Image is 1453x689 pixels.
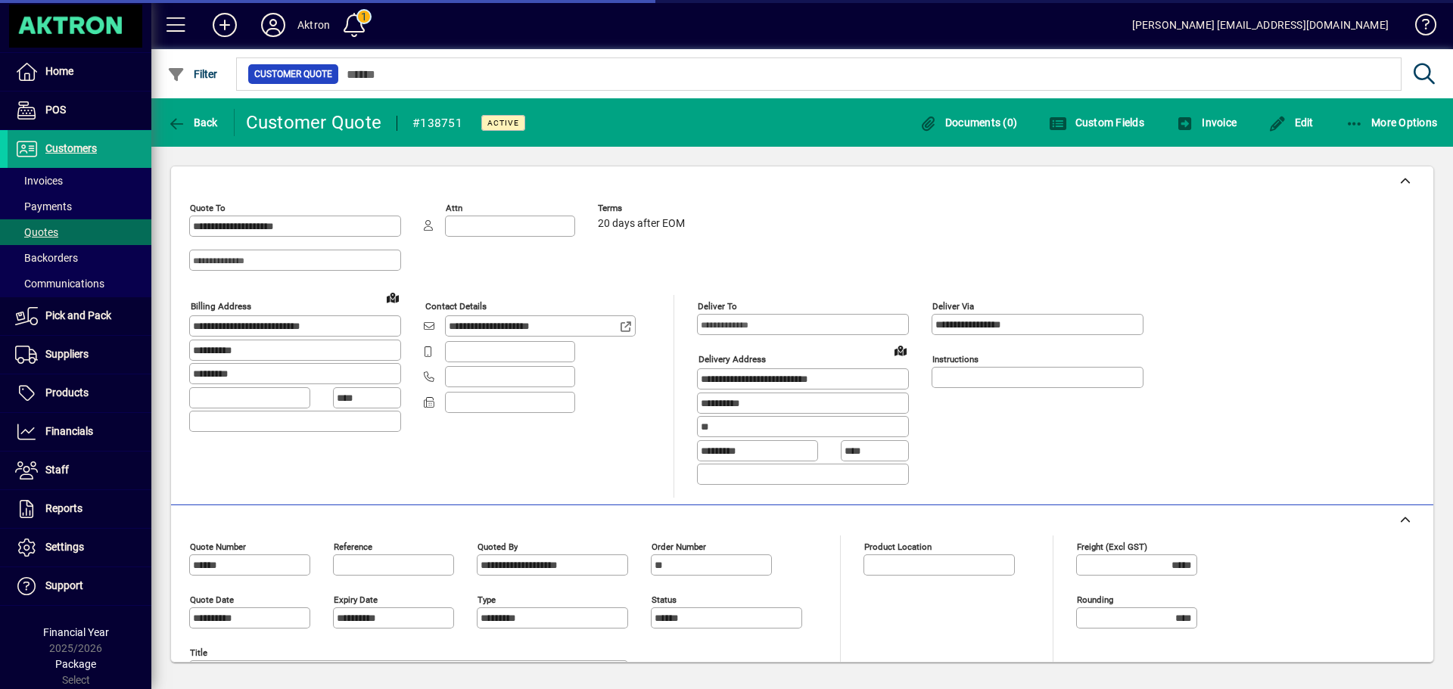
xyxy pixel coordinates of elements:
span: Back [167,116,218,129]
span: Filter [167,68,218,80]
a: Staff [8,452,151,489]
div: Aktron [297,13,330,37]
a: Settings [8,529,151,566]
mat-label: Deliver To [698,301,737,312]
a: Knowledge Base [1404,3,1434,52]
button: Documents (0) [915,109,1021,136]
a: Suppliers [8,336,151,374]
span: Staff [45,464,69,476]
a: Products [8,374,151,412]
span: Products [45,386,89,399]
span: Active [487,118,519,128]
div: Customer Quote [246,110,382,135]
mat-label: Quoted by [478,541,518,551]
span: Settings [45,541,84,553]
div: #138751 [412,111,462,135]
mat-label: Attn [446,203,462,213]
span: Documents (0) [919,116,1017,129]
mat-label: Reference [334,541,372,551]
span: Customers [45,142,97,154]
a: Financials [8,413,151,451]
a: View on map [381,285,405,309]
a: Quotes [8,219,151,245]
span: Backorders [15,252,78,264]
mat-label: Type [478,594,496,604]
app-page-header-button: Back [151,109,235,136]
span: Invoice [1176,116,1237,129]
mat-label: Order number [652,541,706,551]
span: More Options [1346,116,1438,129]
span: Payments [15,200,72,213]
button: Custom Fields [1045,109,1148,136]
mat-label: Title [190,647,207,657]
span: Edit [1268,116,1314,129]
span: Financial Year [43,626,109,638]
span: Support [45,579,83,591]
a: Invoices [8,168,151,194]
a: Payments [8,194,151,219]
span: Customer Quote [254,67,332,82]
a: POS [8,92,151,129]
a: Pick and Pack [8,297,151,335]
span: Home [45,65,73,77]
mat-label: Status [652,594,677,604]
span: Suppliers [45,348,89,360]
mat-label: Rounding [1077,594,1113,604]
button: Add [201,11,249,39]
span: Package [55,658,96,670]
a: Reports [8,490,151,528]
mat-label: Quote number [190,541,246,551]
button: Back [163,109,222,136]
a: Support [8,567,151,605]
button: Filter [163,61,222,88]
a: Communications [8,271,151,296]
button: Invoice [1172,109,1240,136]
a: Home [8,53,151,91]
span: Quotes [15,226,58,238]
span: Invoices [15,175,63,187]
span: Pick and Pack [45,309,111,321]
button: Edit [1265,109,1318,136]
span: Terms [598,203,689,213]
span: Custom Fields [1049,116,1144,129]
mat-label: Product location [864,541,932,551]
span: Communications [15,278,104,290]
mat-label: Freight (excl GST) [1077,541,1147,551]
span: POS [45,104,66,116]
mat-label: Instructions [932,354,979,365]
mat-label: Expiry date [334,594,378,604]
button: Profile [249,11,297,39]
mat-label: Deliver via [932,301,974,312]
span: 20 days after EOM [598,218,685,230]
a: Backorders [8,245,151,271]
a: View on map [888,338,913,362]
span: Financials [45,425,93,437]
mat-label: Quote To [190,203,226,213]
span: Reports [45,502,82,514]
mat-label: Quote date [190,594,234,604]
button: More Options [1342,109,1442,136]
div: [PERSON_NAME] [EMAIL_ADDRESS][DOMAIN_NAME] [1132,13,1389,37]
